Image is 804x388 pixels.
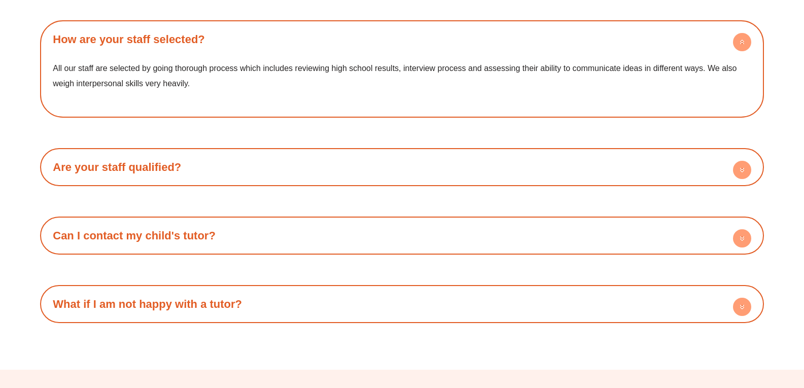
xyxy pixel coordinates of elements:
[45,53,759,113] div: How are your staff selected?
[53,61,751,91] p: All our staff are selected by going thorough process which includes reviewing high school results...
[45,25,759,53] h4: How are your staff selected?
[53,229,216,242] a: Can I contact my child's tutor?
[635,273,804,388] iframe: Chat Widget
[53,298,242,310] a: What if I am not happy with a tutor?
[45,222,759,250] h4: Can I contact my child's tutor?
[53,161,181,173] a: Are your staff qualified?
[45,290,759,318] h4: What if I am not happy with a tutor?
[53,33,205,46] a: How are your staff selected?
[45,153,759,181] h4: Are your staff qualified?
